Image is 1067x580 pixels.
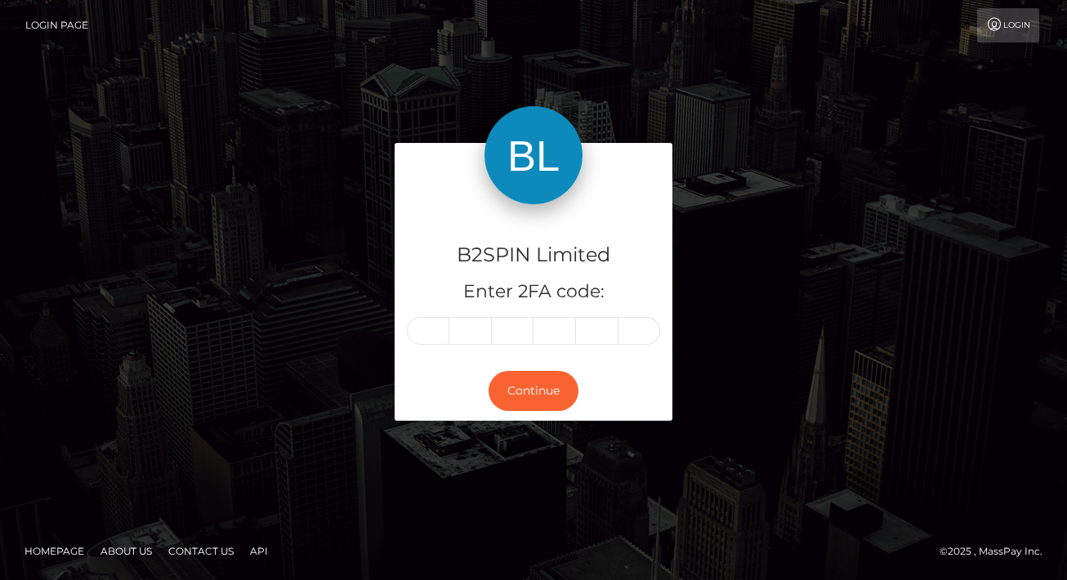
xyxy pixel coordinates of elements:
h4: B2SPIN Limited [407,241,660,270]
a: Login Page [25,8,88,42]
a: About Us [94,538,158,564]
a: API [243,538,275,564]
div: © 2025 , MassPay Inc. [940,542,1055,560]
a: Login [977,8,1039,42]
a: Contact Us [162,538,240,564]
img: B2SPIN Limited [484,106,583,204]
h5: Enter 2FA code: [407,279,660,305]
a: Homepage [18,538,91,564]
button: Continue [489,371,578,411]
